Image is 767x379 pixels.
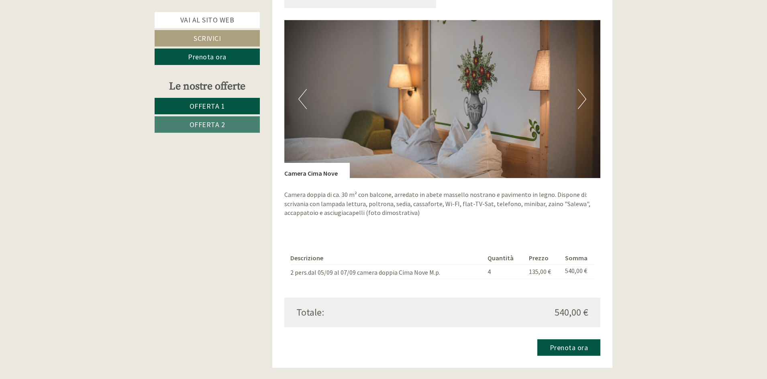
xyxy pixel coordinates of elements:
[529,268,551,276] span: 135,00 €
[6,22,122,46] div: Buon giorno, come possiamo aiutarla?
[290,265,484,279] td: 2 pers.dal 05/09 al 07/09 camera doppia Cima Nove M.p.
[155,49,260,65] a: Prenota ora
[284,20,601,178] img: image
[298,89,307,109] button: Previous
[190,101,225,111] span: Offerta 1
[12,23,118,30] div: [GEOGRAPHIC_DATA]
[526,252,562,264] th: Prezzo
[562,252,594,264] th: Somma
[290,306,443,319] div: Totale:
[484,265,526,279] td: 4
[155,79,260,94] div: Le nostre offerte
[274,209,317,225] button: Invia
[578,89,586,109] button: Next
[143,6,174,20] div: lunedì
[290,252,484,264] th: Descrizione
[537,339,601,356] a: Prenota ora
[284,190,601,218] p: Camera doppia di ca. 30 m² con balcone, arredato in abete massello nostrano e pavimento in legno....
[484,252,526,264] th: Quantità
[562,265,594,279] td: 540,00 €
[155,12,260,28] a: Vai al sito web
[12,39,118,45] small: 15:28
[190,120,225,129] span: Offerta 2
[155,30,260,47] a: Scrivici
[284,163,350,178] div: Camera Cima Nove
[555,306,588,319] span: 540,00 €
